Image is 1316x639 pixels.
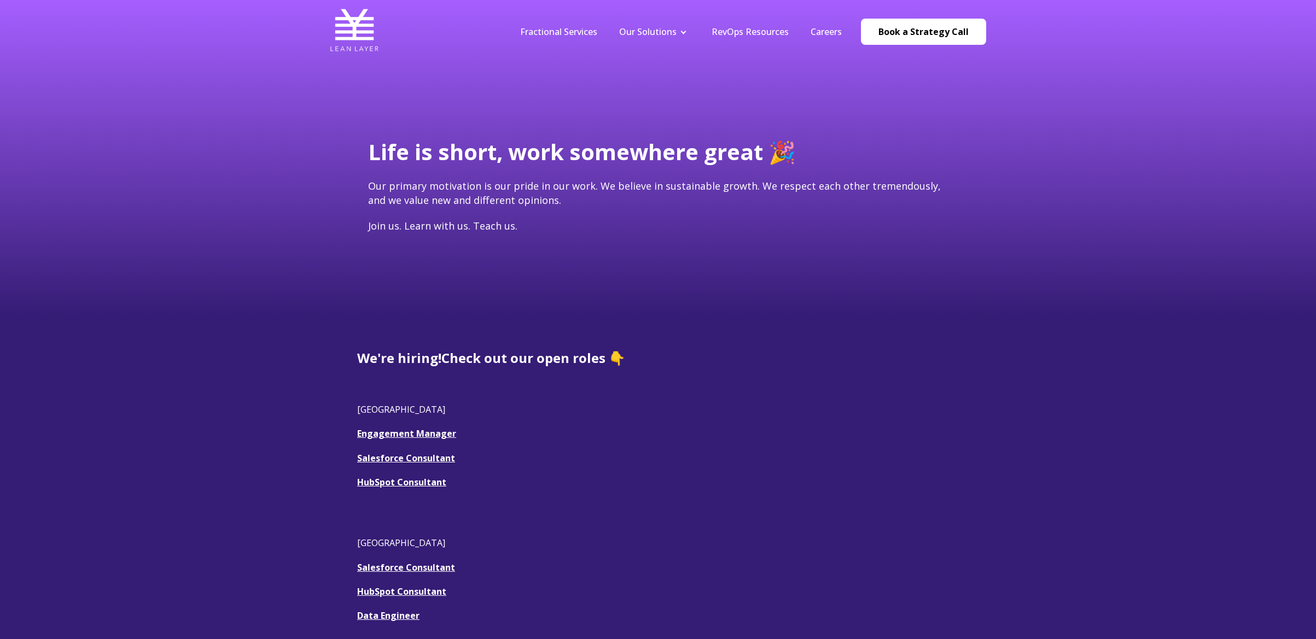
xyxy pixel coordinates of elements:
span: Check out our open roles 👇 [441,349,625,367]
a: Engagement Manager [357,427,456,439]
a: Fractional Services [520,26,597,38]
a: Salesforce Consultant [357,452,455,464]
span: Our primary motivation is our pride in our work. We believe in sustainable growth. We respect eac... [368,179,941,206]
span: We're hiring! [357,349,441,367]
img: Lean Layer Logo [330,5,379,55]
a: Our Solutions [619,26,677,38]
a: Careers [811,26,842,38]
span: [GEOGRAPHIC_DATA] [357,403,445,415]
a: Data Engineer [357,609,420,622]
a: RevOps Resources [712,26,789,38]
span: [GEOGRAPHIC_DATA] [357,537,445,549]
span: Join us. Learn with us. Teach us. [368,219,517,232]
div: Navigation Menu [509,26,853,38]
span: Life is short, work somewhere great 🎉 [368,137,796,167]
a: HubSpot Consultant [357,585,446,597]
a: Book a Strategy Call [861,19,986,45]
a: Salesforce Consultant [357,561,455,573]
a: HubSpot Consultant [357,476,446,488]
